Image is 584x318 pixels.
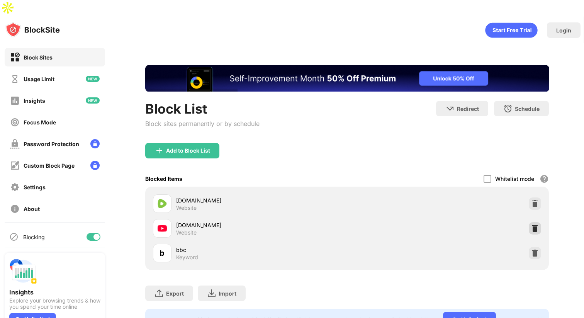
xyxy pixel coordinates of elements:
[9,232,19,241] img: blocking-icon.svg
[24,162,75,169] div: Custom Block Page
[145,120,260,128] div: Block sites permanently or by schedule
[145,65,549,92] iframe: Banner
[495,175,534,182] div: Whitelist mode
[24,54,53,61] div: Block Sites
[158,224,167,233] img: favicons
[10,161,20,170] img: customize-block-page-off.svg
[176,196,347,204] div: [DOMAIN_NAME]
[5,22,60,37] img: logo-blocksite.svg
[10,182,20,192] img: settings-off.svg
[176,221,347,229] div: [DOMAIN_NAME]
[176,246,347,254] div: bbc
[145,175,182,182] div: Blocked Items
[9,257,37,285] img: push-insights.svg
[86,76,100,82] img: new-icon.svg
[24,97,45,104] div: Insights
[9,288,100,296] div: Insights
[176,254,198,261] div: Keyword
[10,139,20,149] img: password-protection-off.svg
[219,290,236,297] div: Import
[10,117,20,127] img: focus-off.svg
[10,53,20,62] img: block-on.svg
[515,105,540,112] div: Schedule
[10,74,20,84] img: time-usage-off.svg
[10,96,20,105] img: insights-off.svg
[23,234,45,240] div: Blocking
[485,22,538,38] div: animation
[556,27,571,34] div: Login
[158,199,167,208] img: favicons
[24,119,56,126] div: Focus Mode
[24,206,40,212] div: About
[166,290,184,297] div: Export
[176,229,197,236] div: Website
[86,97,100,104] img: new-icon.svg
[145,101,260,117] div: Block List
[176,204,197,211] div: Website
[24,141,79,147] div: Password Protection
[24,76,54,82] div: Usage Limit
[166,148,210,154] div: Add to Block List
[24,184,46,190] div: Settings
[90,139,100,148] img: lock-menu.svg
[160,247,165,259] div: b
[9,298,100,310] div: Explore your browsing trends & how you spend your time online
[90,161,100,170] img: lock-menu.svg
[10,204,20,214] img: about-off.svg
[457,105,479,112] div: Redirect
